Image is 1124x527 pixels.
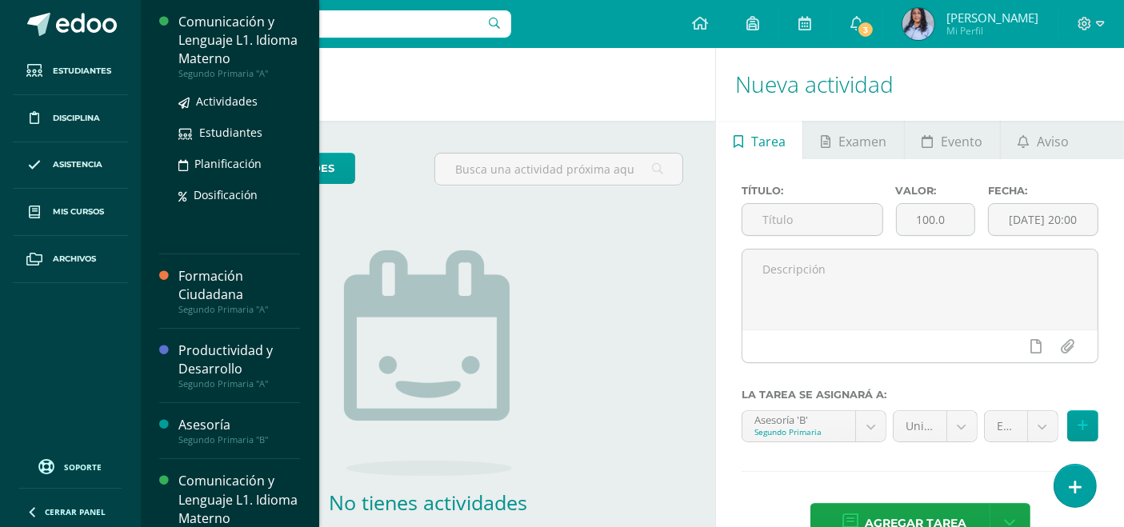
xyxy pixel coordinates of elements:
[988,185,1098,197] label: Fecha:
[897,204,974,235] input: Puntos máximos
[754,411,843,426] div: Asesoría 'B'
[906,411,934,441] span: Unidad 1
[905,121,1000,159] a: Evento
[902,8,934,40] img: a37438481288fc2d71df7c20fea95706.png
[985,411,1058,441] a: Examen (30.0%)
[857,21,874,38] span: 3
[53,253,96,265] span: Archivos
[13,48,128,95] a: Estudiantes
[178,154,300,173] a: Planificación
[178,92,300,110] a: Actividades
[803,121,903,159] a: Examen
[742,204,882,235] input: Título
[160,48,696,121] h1: Actividades
[716,121,802,159] a: Tarea
[178,123,300,142] a: Estudiantes
[13,236,128,283] a: Archivos
[65,461,102,473] span: Soporte
[194,156,262,171] span: Planificación
[838,122,886,161] span: Examen
[896,185,975,197] label: Valor:
[199,125,262,140] span: Estudiantes
[941,122,982,161] span: Evento
[151,10,511,38] input: Busca un usuario...
[53,112,100,125] span: Disciplina
[894,411,976,441] a: Unidad 1
[989,204,1098,235] input: Fecha de entrega
[178,267,300,304] div: Formación Ciudadana
[178,378,300,389] div: Segundo Primaria "A"
[946,24,1038,38] span: Mi Perfil
[194,187,258,202] span: Dosificación
[178,341,300,378] div: Productividad y Desarrollo
[13,189,128,236] a: Mis cursos
[178,186,300,204] a: Dosificación
[178,68,300,79] div: Segundo Primaria "A"
[344,250,512,476] img: no_activities.png
[742,185,882,197] label: Título:
[45,506,106,517] span: Cerrar panel
[754,426,843,437] div: Segundo Primaria
[178,434,300,445] div: Segundo Primaria "B"
[268,489,588,516] h2: No tienes actividades
[742,411,886,441] a: Asesoría 'B'Segundo Primaria
[997,411,1015,441] span: Examen (30.0%)
[178,472,300,527] div: Comunicación y Lenguaje L1. Idioma Materno
[178,13,300,79] a: Comunicación y Lenguaje L1. Idioma MaternoSegundo Primaria "A"
[742,389,1098,401] label: La tarea se asignará a:
[53,65,111,78] span: Estudiantes
[178,304,300,315] div: Segundo Primaria "A"
[53,206,104,218] span: Mis cursos
[1001,121,1086,159] a: Aviso
[946,10,1038,26] span: [PERSON_NAME]
[13,142,128,190] a: Asistencia
[13,95,128,142] a: Disciplina
[751,122,786,161] span: Tarea
[178,416,300,434] div: Asesoría
[53,158,102,171] span: Asistencia
[178,341,300,389] a: Productividad y DesarrolloSegundo Primaria "A"
[435,154,682,185] input: Busca una actividad próxima aquí...
[735,48,1105,121] h1: Nueva actividad
[178,13,300,68] div: Comunicación y Lenguaje L1. Idioma Materno
[178,416,300,445] a: AsesoríaSegundo Primaria "B"
[196,94,258,109] span: Actividades
[178,267,300,315] a: Formación CiudadanaSegundo Primaria "A"
[19,455,122,477] a: Soporte
[1037,122,1069,161] span: Aviso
